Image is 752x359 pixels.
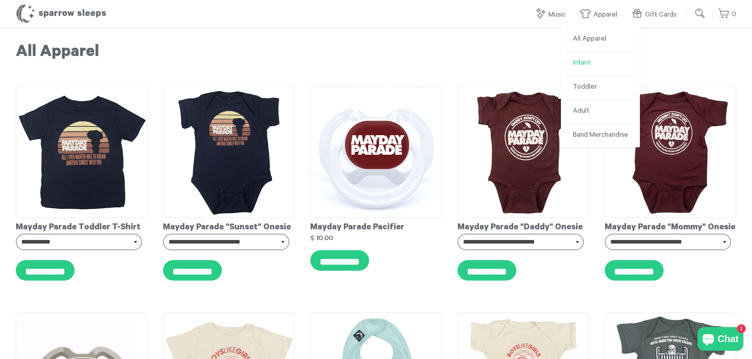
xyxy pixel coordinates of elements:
[163,218,294,234] div: Mayday Parade "Sunset" Onesie
[16,43,736,63] h1: All Apparel
[631,6,681,23] a: Gift Cards
[16,4,107,24] h1: Sparrow Sleeps
[310,87,442,218] img: MaydayParadePacifierMockup_grande.png
[163,87,294,218] img: MaydayParade-SunsetOnesie_grande.png
[579,6,621,23] a: Apparel
[534,6,570,23] a: Music
[565,76,636,100] a: Toddler
[310,234,333,241] strong: $ 10.00
[565,52,636,76] a: Infant
[718,6,736,23] a: 0
[565,28,636,52] a: All Apparel
[458,218,589,234] div: Mayday Parade "Daddy" Onesie
[16,218,147,234] div: Mayday Parade Toddler T-Shirt
[692,6,708,21] input: Submit
[458,87,589,218] img: Mayday_Parade_-_Daddy_Onesie_grande.png
[565,100,636,124] a: Adult
[565,124,636,147] a: Band Merchandise
[16,87,147,218] img: MaydayParade-SunsetToddlerT-shirt_grande.png
[695,327,746,353] inbox-online-store-chat: Shopify online store chat
[605,218,736,234] div: Mayday Parade "Mommy" Onesie
[605,87,736,218] img: Mayday_Parade_-_Mommy_Onesie_grande.png
[310,218,442,234] div: Mayday Parade Pacifier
